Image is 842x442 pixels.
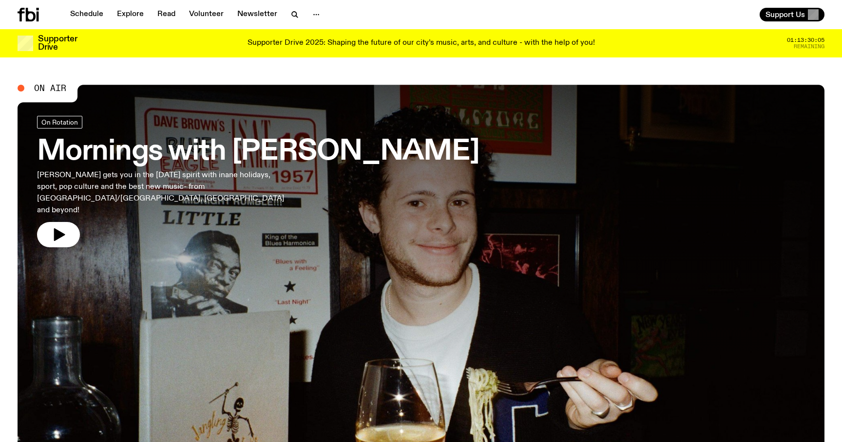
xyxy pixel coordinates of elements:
span: Support Us [765,10,805,19]
a: Volunteer [183,8,230,21]
span: 01:13:30:05 [787,37,824,43]
p: Supporter Drive 2025: Shaping the future of our city’s music, arts, and culture - with the help o... [248,39,595,48]
a: Newsletter [231,8,283,21]
h3: Mornings with [PERSON_NAME] [37,138,479,166]
a: On Rotation [37,116,82,129]
span: On Rotation [41,118,78,126]
a: Schedule [64,8,109,21]
a: Mornings with [PERSON_NAME][PERSON_NAME] gets you in the [DATE] spirit with inane holidays, sport... [37,116,479,247]
h3: Supporter Drive [38,35,77,52]
button: Support Us [760,8,824,21]
a: Explore [111,8,150,21]
span: Remaining [794,44,824,49]
span: On Air [34,84,66,92]
p: [PERSON_NAME] gets you in the [DATE] spirit with inane holidays, sport, pop culture and the best ... [37,169,287,216]
a: Read [152,8,181,21]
